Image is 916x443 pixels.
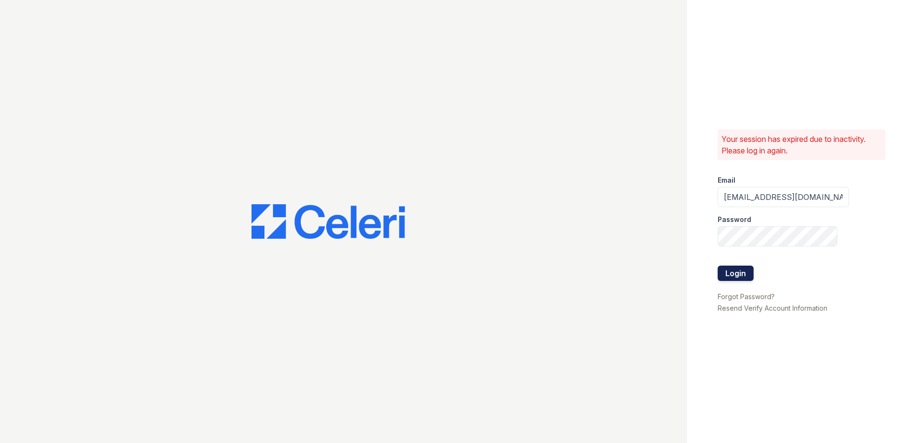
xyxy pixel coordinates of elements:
[721,133,882,156] p: Your session has expired due to inactivity. Please log in again.
[718,266,754,281] button: Login
[718,175,735,185] label: Email
[718,304,827,312] a: Resend Verify Account Information
[252,204,405,239] img: CE_Logo_Blue-a8612792a0a2168367f1c8372b55b34899dd931a85d93a1a3d3e32e68fde9ad4.png
[718,215,751,224] label: Password
[718,292,775,301] a: Forgot Password?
